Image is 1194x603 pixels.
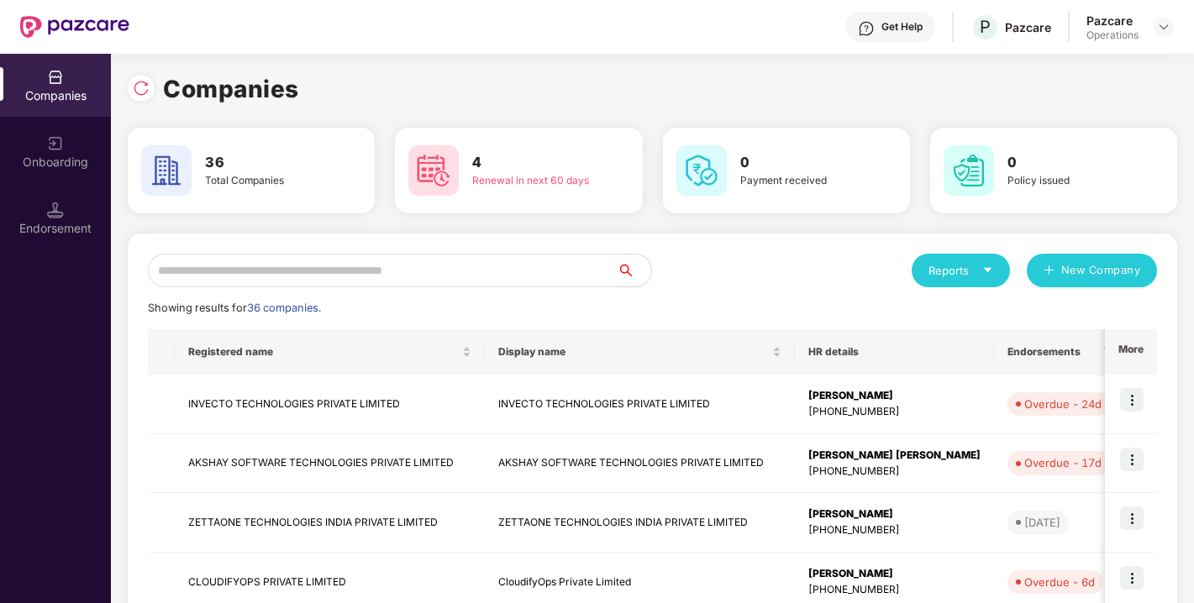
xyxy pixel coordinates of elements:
[1103,347,1113,357] span: filter
[808,506,981,522] div: [PERSON_NAME]
[163,71,299,107] h1: Companies
[205,152,328,174] h3: 36
[175,493,485,553] td: ZETTAONE TECHNOLOGIES INDIA PRIVATE LIMITED
[617,254,652,287] button: search
[1007,173,1130,189] div: Policy issued
[141,145,192,196] img: svg+xml;base64,PHN2ZyB4bWxucz0iaHR0cDovL3d3dy53My5vcmcvMjAwMC9zdmciIHdpZHRoPSI2MCIgaGVpZ2h0PSI2MC...
[1157,20,1170,34] img: svg+xml;base64,PHN2ZyBpZD0iRHJvcGRvd24tMzJ4MzIiIHhtbG5zPSJodHRwOi8vd3d3LnczLm9yZy8yMDAwL3N2ZyIgd2...
[795,329,994,375] th: HR details
[980,17,991,37] span: P
[47,135,64,152] img: svg+xml;base64,PHN2ZyB3aWR0aD0iMjAiIGhlaWdodD0iMjAiIHZpZXdCb3g9IjAgMCAyMCAyMCIgZmlsbD0ibm9uZSIgeG...
[808,522,981,538] div: [PHONE_NUMBER]
[881,20,923,34] div: Get Help
[148,301,321,314] span: Showing results for
[498,345,769,359] span: Display name
[133,80,150,97] img: svg+xml;base64,PHN2ZyBpZD0iUmVsb2FkLTMyeDMyIiB4bWxucz0iaHR0cDovL3d3dy53My5vcmcvMjAwMC9zdmciIHdpZH...
[808,404,981,420] div: [PHONE_NUMBER]
[1024,574,1095,590] div: Overdue - 6d
[808,448,981,464] div: [PERSON_NAME] [PERSON_NAME]
[858,20,875,37] img: svg+xml;base64,PHN2ZyBpZD0iSGVscC0zMngzMiIgeG1sbnM9Imh0dHA6Ly93d3cudzMub3JnLzIwMDAvc3ZnIiB3aWR0aD...
[1120,566,1144,590] img: icon
[1120,448,1144,471] img: icon
[175,375,485,434] td: INVECTO TECHNOLOGIES PRIVATE LIMITED
[1024,396,1102,412] div: Overdue - 24d
[485,434,795,494] td: AKSHAY SOFTWARE TECHNOLOGIES PRIVATE LIMITED
[205,173,328,189] div: Total Companies
[1120,388,1144,412] img: icon
[1086,29,1139,42] div: Operations
[928,262,993,279] div: Reports
[485,375,795,434] td: INVECTO TECHNOLOGIES PRIVATE LIMITED
[20,16,129,38] img: New Pazcare Logo
[485,329,795,375] th: Display name
[408,145,459,196] img: svg+xml;base64,PHN2ZyB4bWxucz0iaHR0cDovL3d3dy53My5vcmcvMjAwMC9zdmciIHdpZHRoPSI2MCIgaGVpZ2h0PSI2MC...
[1024,454,1102,471] div: Overdue - 17d
[1086,13,1139,29] div: Pazcare
[175,434,485,494] td: AKSHAY SOFTWARE TECHNOLOGIES PRIVATE LIMITED
[47,69,64,86] img: svg+xml;base64,PHN2ZyBpZD0iQ29tcGFuaWVzIiB4bWxucz0iaHR0cDovL3d3dy53My5vcmcvMjAwMC9zdmciIHdpZHRoPS...
[1005,19,1051,35] div: Pazcare
[485,493,795,553] td: ZETTAONE TECHNOLOGIES INDIA PRIVATE LIMITED
[47,202,64,218] img: svg+xml;base64,PHN2ZyB3aWR0aD0iMTQuNSIgaGVpZ2h0PSIxNC41IiB2aWV3Qm94PSIwIDAgMTYgMTYiIGZpbGw9Im5vbm...
[1007,345,1097,359] span: Endorsements
[1100,342,1117,362] span: filter
[740,152,863,174] h3: 0
[740,173,863,189] div: Payment received
[1007,152,1130,174] h3: 0
[808,464,981,480] div: [PHONE_NUMBER]
[808,566,981,582] div: [PERSON_NAME]
[617,264,651,277] span: search
[1027,254,1157,287] button: plusNew Company
[676,145,727,196] img: svg+xml;base64,PHN2ZyB4bWxucz0iaHR0cDovL3d3dy53My5vcmcvMjAwMC9zdmciIHdpZHRoPSI2MCIgaGVpZ2h0PSI2MC...
[247,301,321,314] span: 36 companies.
[944,145,994,196] img: svg+xml;base64,PHN2ZyB4bWxucz0iaHR0cDovL3d3dy53My5vcmcvMjAwMC9zdmciIHdpZHRoPSI2MCIgaGVpZ2h0PSI2MC...
[188,345,459,359] span: Registered name
[1061,262,1141,279] span: New Company
[472,173,595,189] div: Renewal in next 60 days
[1105,329,1157,375] th: More
[982,265,993,275] span: caret-down
[808,582,981,598] div: [PHONE_NUMBER]
[808,388,981,404] div: [PERSON_NAME]
[175,329,485,375] th: Registered name
[472,152,595,174] h3: 4
[1024,514,1060,531] div: [DATE]
[1044,265,1055,278] span: plus
[1120,506,1144,530] img: icon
